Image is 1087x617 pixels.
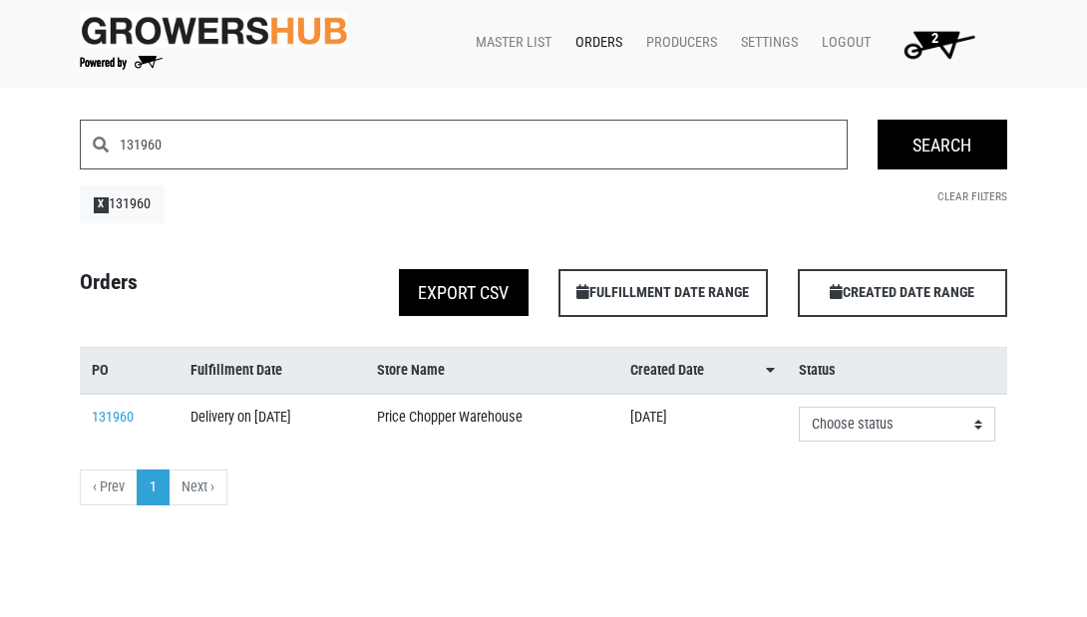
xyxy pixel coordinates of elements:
[399,269,529,316] button: Export CSV
[92,360,109,382] span: PO
[799,360,995,382] a: Status
[190,360,353,382] a: Fulfillment Date
[878,120,1007,169] input: Search
[377,360,606,382] a: Store Name
[630,24,725,62] a: Producers
[630,360,775,382] a: Created Date
[92,409,134,426] a: 131960
[725,24,806,62] a: Settings
[120,120,848,169] input: Search by P.O., Order Date, Fulfillment Date, or Buyer
[558,269,768,317] span: FULFILLMENT DATE RANGE
[65,269,304,309] h4: Orders
[630,360,704,382] span: Created Date
[879,24,991,64] a: 2
[94,197,109,213] span: X
[80,13,348,48] img: original-fc7597fdc6adbb9d0e2ae620e786d1a2.jpg
[931,30,938,47] span: 2
[179,394,365,454] td: Delivery on [DATE]
[80,185,165,223] a: X131960
[895,24,983,64] img: Cart
[80,56,163,70] img: Powered by Big Wheelbarrow
[137,469,170,505] a: 1
[798,269,1007,317] span: CREATED DATE RANGE
[618,394,787,454] td: [DATE]
[460,24,559,62] a: Master List
[806,24,879,62] a: Logout
[80,469,1007,505] nav: pager
[377,360,445,382] span: Store Name
[190,360,282,382] span: Fulfillment Date
[937,189,1007,203] a: Clear Filters
[92,360,167,382] a: PO
[559,24,630,62] a: Orders
[365,394,618,454] td: Price Chopper Warehouse
[799,360,836,382] span: Status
